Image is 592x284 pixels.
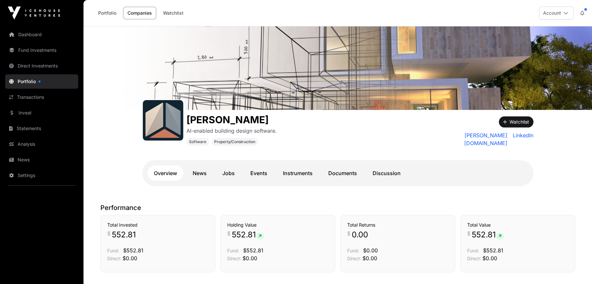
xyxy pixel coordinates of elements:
[112,230,136,240] span: 552.81
[5,153,78,167] a: News
[5,27,78,42] a: Dashboard
[107,248,119,253] span: Fund:
[5,59,78,73] a: Direct Investments
[559,253,592,284] iframe: Chat Widget
[347,256,361,261] span: Direct:
[347,248,359,253] span: Fund:
[100,203,575,212] p: Performance
[227,222,328,228] h3: Holding Value
[216,165,241,181] a: Jobs
[5,43,78,57] a: Fund Investments
[482,255,497,262] span: $0.00
[467,222,568,228] h3: Total Value
[499,116,533,127] button: Watchlist
[539,7,574,20] button: Account
[123,255,137,262] span: $0.00
[186,127,277,135] p: AI-enabled building design software.
[8,7,60,20] img: Icehouse Ventures Logo
[276,165,319,181] a: Instruments
[243,255,257,262] span: $0.00
[147,165,184,181] a: Overview
[472,230,504,240] span: 552.81
[347,222,448,228] h3: Total Returns
[214,139,255,144] span: Property/Construction
[227,248,239,253] span: Fund:
[425,131,508,147] a: [PERSON_NAME][DOMAIN_NAME]
[123,7,156,19] a: Companies
[363,247,378,254] span: $0.00
[83,26,592,110] img: Harth
[467,248,479,253] span: Fund:
[145,103,181,138] img: harth.svg
[363,255,377,262] span: $0.00
[147,165,528,181] nav: Tabs
[352,230,368,240] span: 0.00
[467,256,481,261] span: Direct:
[107,230,111,237] span: $
[5,106,78,120] a: Invest
[123,247,143,254] span: $552.81
[227,230,230,237] span: $
[186,165,213,181] a: News
[189,139,206,144] span: Software
[186,114,277,126] h1: [PERSON_NAME]
[510,131,533,147] a: LinkedIn
[5,137,78,151] a: Analysis
[227,256,241,261] span: Direct:
[467,230,470,237] span: $
[5,74,78,89] a: Portfolio
[366,165,407,181] a: Discussion
[5,168,78,183] a: Settings
[347,230,350,237] span: $
[5,121,78,136] a: Statements
[232,230,264,240] span: 552.81
[243,247,263,254] span: $552.81
[5,90,78,104] a: Transactions
[94,7,121,19] a: Portfolio
[159,7,188,19] a: Watchlist
[107,256,121,261] span: Direct:
[322,165,363,181] a: Documents
[244,165,274,181] a: Events
[107,222,208,228] h3: Total Invested
[483,247,503,254] span: $552.81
